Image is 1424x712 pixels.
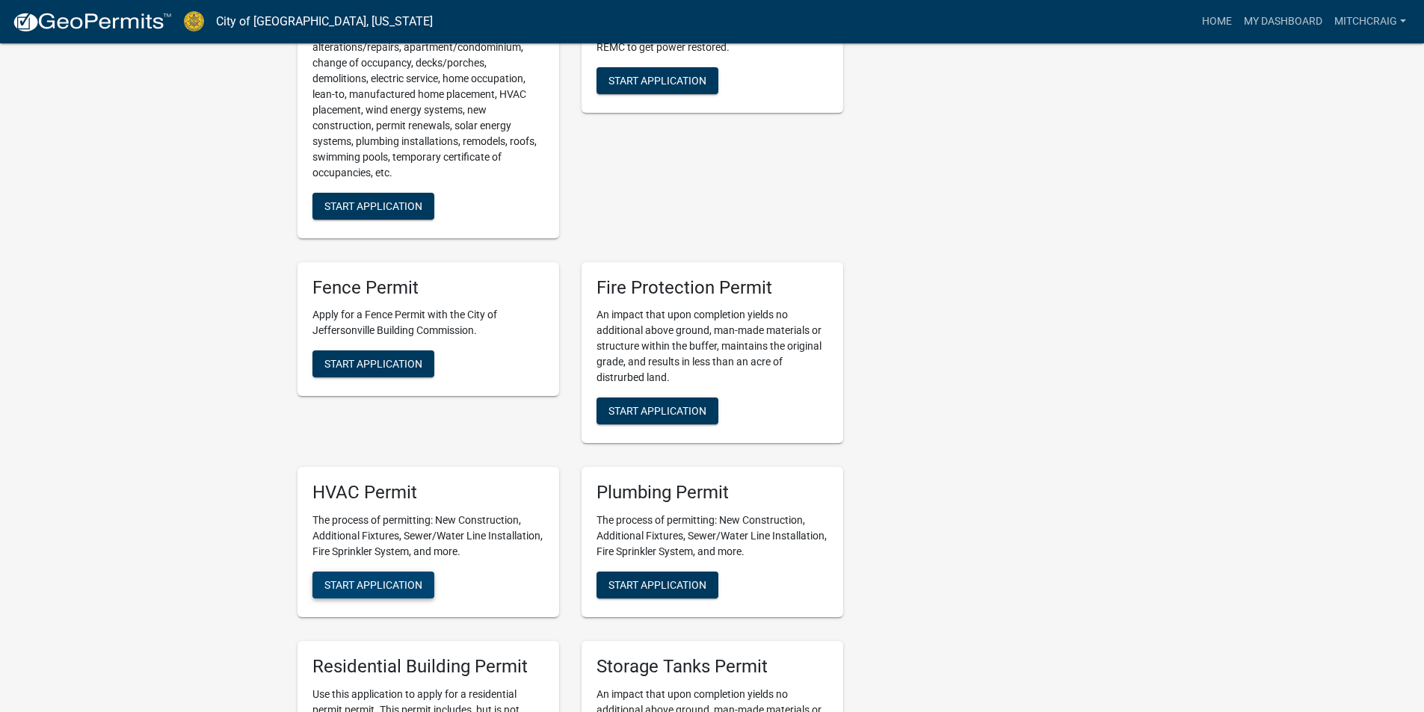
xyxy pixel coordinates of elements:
[597,277,828,299] h5: Fire Protection Permit
[312,572,434,598] button: Start Application
[597,67,718,94] button: Start Application
[597,482,828,504] h5: Plumbing Permit
[608,74,706,86] span: Start Application
[597,513,828,560] p: The process of permitting: New Construction, Additional Fixtures, Sewer/Water Line Installation, ...
[312,277,544,299] h5: Fence Permit
[184,11,204,31] img: City of Jeffersonville, Indiana
[324,579,422,591] span: Start Application
[1196,7,1238,36] a: Home
[216,9,433,34] a: City of [GEOGRAPHIC_DATA], [US_STATE]
[312,350,434,377] button: Start Application
[312,656,544,678] h5: Residential Building Permit
[324,358,422,370] span: Start Application
[312,307,544,338] p: Apply for a Fence Permit with the City of Jeffersonville Building Commission.
[597,397,718,424] button: Start Application
[597,572,718,598] button: Start Application
[1328,7,1412,36] a: mitchcraig
[597,656,828,678] h5: Storage Tanks Permit
[1238,7,1328,36] a: My Dashboard
[597,307,828,386] p: An impact that upon completion yields no additional above ground, man-made materials or structure...
[312,513,544,560] p: The process of permitting: New Construction, Additional Fixtures, Sewer/Water Line Installation, ...
[608,405,706,417] span: Start Application
[608,579,706,591] span: Start Application
[312,482,544,504] h5: HVAC Permit
[324,199,422,211] span: Start Application
[312,193,434,220] button: Start Application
